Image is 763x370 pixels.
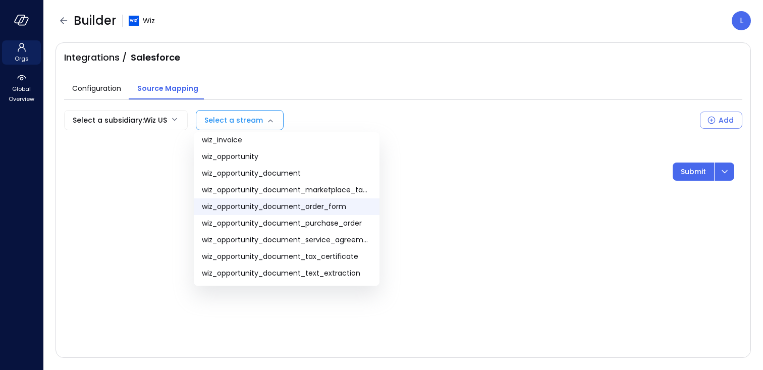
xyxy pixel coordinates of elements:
[202,268,371,279] span: wiz_opportunity_document_text_extraction
[202,185,371,195] span: wiz_opportunity_document_marketplace_tackle
[202,151,371,162] span: wiz_opportunity
[202,201,371,212] span: wiz_opportunity_document_order_form
[202,235,371,245] span: wiz_opportunity_document_service_agreement
[202,135,371,145] span: wiz_invoice
[202,218,371,229] span: wiz_opportunity_document_purchase_order
[202,251,371,262] span: wiz_opportunity_document_tax_certificate
[202,168,371,179] span: wiz_opportunity_document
